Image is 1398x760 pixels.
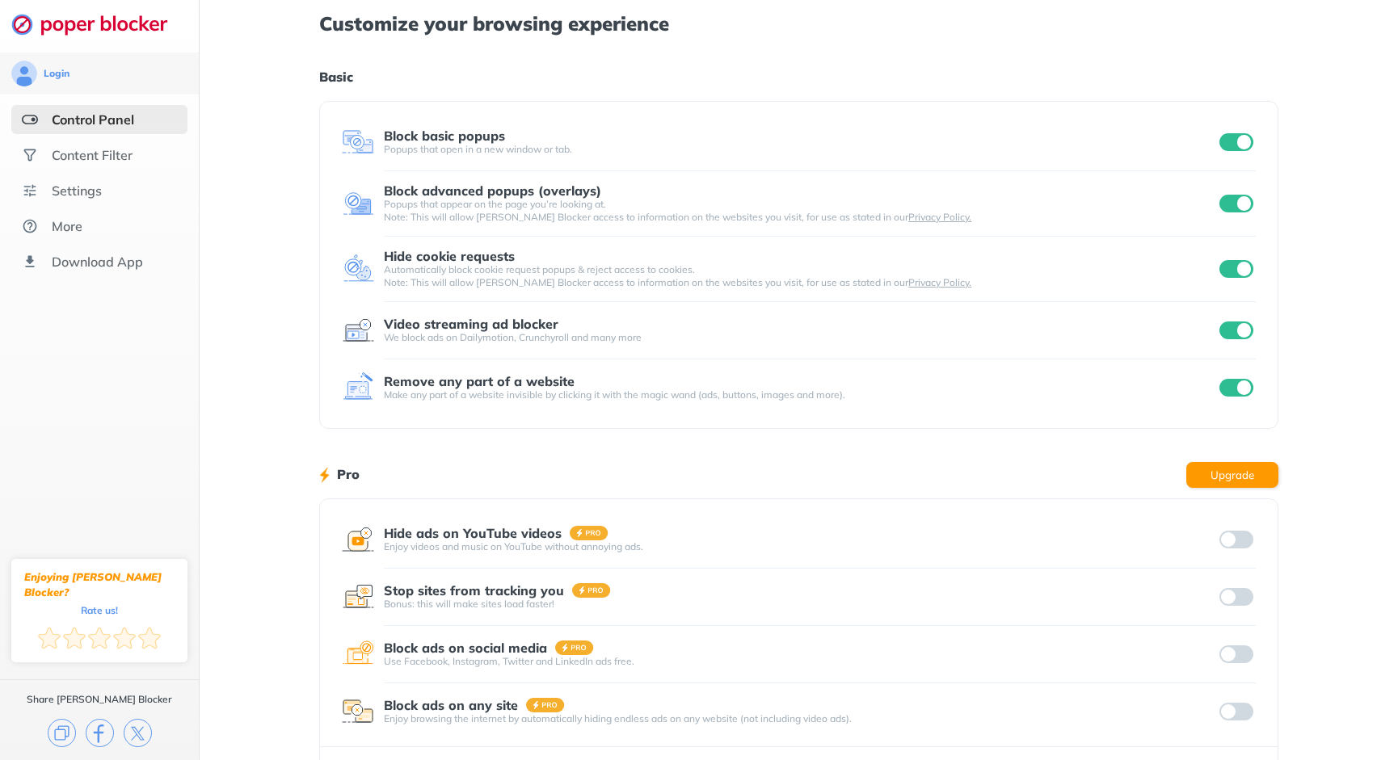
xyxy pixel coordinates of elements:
[22,218,38,234] img: about.svg
[342,372,374,404] img: feature icon
[319,465,330,485] img: lighting bolt
[384,655,1216,668] div: Use Facebook, Instagram, Twitter and LinkedIn ads free.
[337,464,360,485] h1: Pro
[908,276,971,288] a: Privacy Policy.
[44,67,69,80] div: Login
[342,187,374,220] img: feature icon
[384,526,562,540] div: Hide ads on YouTube videos
[384,583,564,598] div: Stop sites from tracking you
[22,111,38,128] img: features-selected.svg
[124,719,152,747] img: x.svg
[27,693,172,706] div: Share [PERSON_NAME] Blocker
[11,61,37,86] img: avatar.svg
[384,598,1216,611] div: Bonus: this will make sites load faster!
[1186,462,1278,488] button: Upgrade
[52,218,82,234] div: More
[384,198,1216,224] div: Popups that appear on the page you’re looking at. Note: This will allow [PERSON_NAME] Blocker acc...
[384,263,1216,289] div: Automatically block cookie request popups & reject access to cookies. Note: This will allow [PERS...
[908,211,971,223] a: Privacy Policy.
[342,695,374,728] img: feature icon
[22,254,38,270] img: download-app.svg
[52,147,133,163] div: Content Filter
[48,719,76,747] img: copy.svg
[526,698,565,712] img: pro-badge.svg
[384,317,558,331] div: Video streaming ad blocker
[22,147,38,163] img: social.svg
[342,126,374,158] img: feature icon
[384,540,1216,553] div: Enjoy videos and music on YouTube without annoying ads.
[384,698,518,712] div: Block ads on any site
[384,374,575,388] div: Remove any part of a website
[384,712,1216,725] div: Enjoy browsing the internet by automatically hiding endless ads on any website (not including vid...
[342,314,374,346] img: feature icon
[52,111,134,128] div: Control Panel
[52,254,143,270] div: Download App
[342,523,374,556] img: feature icon
[384,183,601,198] div: Block advanced popups (overlays)
[86,719,114,747] img: facebook.svg
[384,143,1216,156] div: Popups that open in a new window or tab.
[24,569,175,600] div: Enjoying [PERSON_NAME] Blocker?
[342,638,374,670] img: feature icon
[319,13,1278,34] h1: Customize your browsing experience
[572,583,611,598] img: pro-badge.svg
[342,253,374,285] img: feature icon
[570,526,608,540] img: pro-badge.svg
[384,388,1216,401] div: Make any part of a website invisible by clicking it with the magic wand (ads, buttons, images and...
[52,183,102,199] div: Settings
[555,640,594,655] img: pro-badge.svg
[81,607,118,614] div: Rate us!
[384,128,505,143] div: Block basic popups
[22,183,38,199] img: settings.svg
[384,249,515,263] div: Hide cookie requests
[11,13,185,36] img: logo-webpage.svg
[384,640,547,655] div: Block ads on social media
[342,581,374,613] img: feature icon
[384,331,1216,344] div: We block ads on Dailymotion, Crunchyroll and many more
[319,66,1278,87] h1: Basic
